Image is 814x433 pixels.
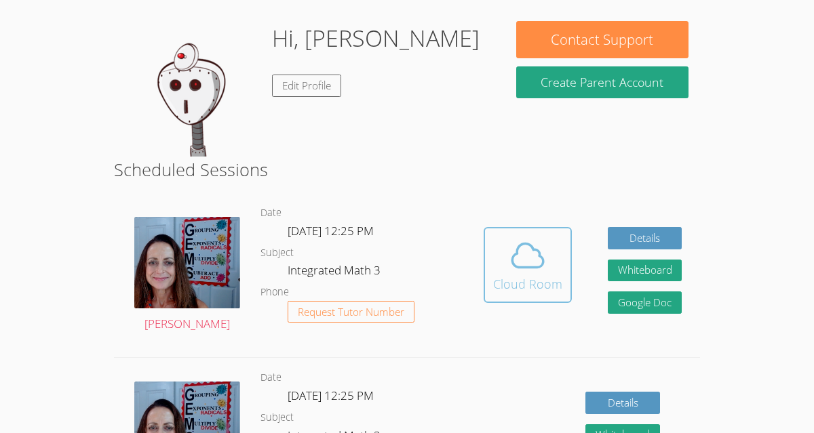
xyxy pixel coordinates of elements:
a: Google Doc [608,291,682,314]
a: [PERSON_NAME] [134,217,240,335]
a: Details [608,227,682,249]
dt: Date [260,369,282,386]
img: avatar.png [134,217,240,309]
div: Cloud Room [493,274,562,293]
a: Edit Profile [272,75,341,97]
button: Whiteboard [608,260,682,282]
dt: Date [260,205,282,222]
span: [DATE] 12:25 PM [288,388,374,403]
dt: Phone [260,284,289,301]
a: Details [585,392,660,414]
h2: Scheduled Sessions [114,157,700,182]
img: default.png [125,21,261,157]
span: [DATE] 12:25 PM [288,223,374,239]
dd: Integrated Math 3 [288,261,383,284]
button: Request Tutor Number [288,301,414,323]
button: Cloud Room [484,227,572,303]
button: Contact Support [516,21,688,58]
dt: Subject [260,409,294,426]
h1: Hi, [PERSON_NAME] [272,21,480,56]
button: Create Parent Account [516,66,688,98]
dt: Subject [260,245,294,262]
span: Request Tutor Number [298,307,404,317]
